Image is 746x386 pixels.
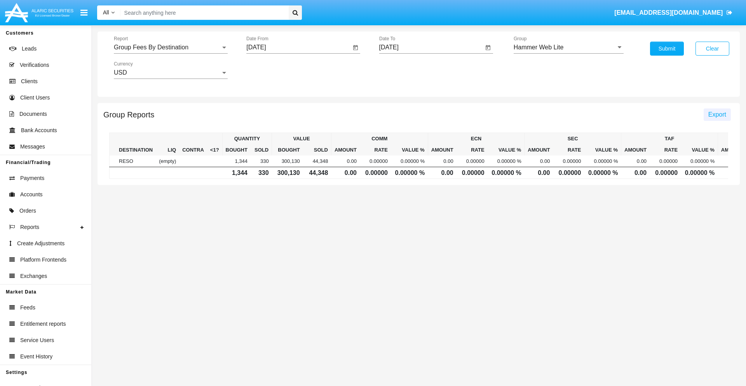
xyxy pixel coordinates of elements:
th: RATE [360,144,391,155]
td: 0.00000 % [681,167,718,179]
th: RATE [650,144,681,155]
td: 0.00000 % [391,167,428,179]
td: 0.00000 % [488,167,525,179]
td: 300,130 [272,155,303,167]
span: Verifications [20,61,49,69]
span: Export [708,111,726,118]
h5: Group Reports [103,112,154,118]
th: AMOUNT [331,144,360,155]
span: Reports [20,223,39,231]
th: AMOUNT [428,144,457,155]
td: (empty) [156,155,179,167]
span: Feeds [20,304,35,312]
th: ECN [428,133,525,145]
span: Exchanges [20,272,47,280]
th: CONTRA [179,133,207,156]
span: Accounts [20,190,43,199]
span: Documents [19,110,47,118]
span: Orders [19,207,36,215]
span: [EMAIL_ADDRESS][DOMAIN_NAME] [614,9,723,16]
th: SEC [525,133,621,145]
th: RATE [553,144,584,155]
span: Messages [20,143,45,151]
th: DESTINATION [116,133,156,156]
td: RESO [116,155,156,167]
th: VALUE % [681,144,718,155]
th: Bought [272,144,303,155]
td: 0.00 [428,167,457,179]
td: 0.00 [331,167,360,179]
td: 0.00000 % [584,155,621,167]
td: 0.00000 [553,155,584,167]
th: VALUE % [584,144,621,155]
th: VALUE % [391,144,428,155]
th: QUANTITY [222,133,272,145]
td: 44,348 [303,167,331,179]
a: [EMAIL_ADDRESS][DOMAIN_NAME] [611,2,736,24]
td: 0.00000 [457,167,488,179]
th: Sold [251,144,272,155]
th: COMM [331,133,428,145]
th: AMOUNT [525,144,553,155]
td: 0.00000 [650,155,681,167]
td: 0.00000 % [584,167,621,179]
button: Clear [695,42,729,56]
td: 1,344 [222,167,251,179]
th: Sold [303,144,331,155]
span: Entitlement reports [20,320,66,328]
span: Service Users [20,336,54,344]
th: VALUE % [488,144,525,155]
span: USD [114,69,127,76]
td: 330 [251,155,272,167]
td: 0.00 [525,155,553,167]
span: Group Fees By Destination [114,44,188,51]
td: 0.00000 [360,167,391,179]
td: 0.00 [621,155,650,167]
td: 330 [251,167,272,179]
td: 0.00 [525,167,553,179]
th: LIQ [156,133,179,156]
td: 0.00000 [650,167,681,179]
td: 0.00000 % [681,155,718,167]
td: 0.00000 [360,155,391,167]
span: Clients [21,77,38,86]
button: Export [704,108,731,121]
img: Logo image [4,1,75,24]
td: 0.00 [428,155,457,167]
th: <1? [207,133,222,156]
span: Create Adjustments [17,239,64,248]
button: Open calendar [483,43,493,52]
td: 1,344 [222,155,251,167]
span: Client Users [20,94,50,102]
a: All [97,9,120,17]
td: 0.00000 [457,155,488,167]
button: Open calendar [351,43,360,52]
td: 44,348 [303,155,331,167]
td: 0.00 [331,155,360,167]
span: Payments [20,174,44,182]
th: TAF [621,133,718,145]
td: 0.00 [621,167,650,179]
input: Search [120,5,286,20]
td: 0.00000 % [488,155,525,167]
span: Event History [20,353,52,361]
th: Bought [222,144,251,155]
span: All [103,9,109,16]
td: 0.00000 [553,167,584,179]
th: VALUE [272,133,331,145]
td: 300,130 [272,167,303,179]
span: Leads [22,45,37,53]
th: AMOUNT [621,144,650,155]
td: 0.00000 % [391,155,428,167]
span: Bank Accounts [21,126,57,134]
button: Submit [650,42,684,56]
span: Platform Frontends [20,256,66,264]
th: RATE [457,144,488,155]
